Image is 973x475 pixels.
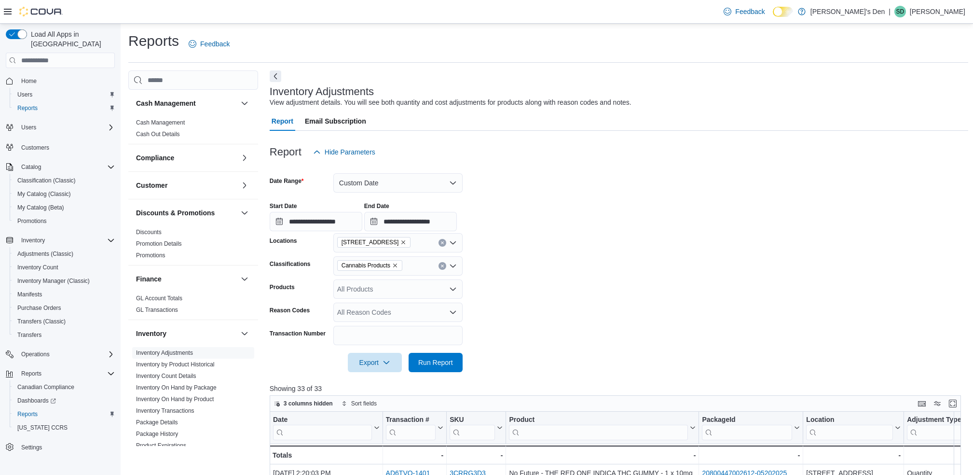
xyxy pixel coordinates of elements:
[342,237,399,247] span: [STREET_ADDRESS]
[392,263,398,268] button: Remove Cannabis Products from selection in this group
[338,398,381,409] button: Sort fields
[889,6,891,17] p: |
[773,7,793,17] input: Dark Mode
[14,89,36,100] a: Users
[136,240,182,247] a: Promotion Details
[136,329,166,338] h3: Inventory
[273,416,372,440] div: Date
[449,308,457,316] button: Open list of options
[10,101,119,115] button: Reports
[450,416,503,440] button: SKU
[14,395,115,406] span: Dashboards
[894,6,906,17] div: Shawn Dang
[17,291,42,298] span: Manifests
[21,237,45,244] span: Inventory
[270,70,281,82] button: Next
[720,2,768,21] a: Feedback
[14,408,41,420] a: Reports
[239,273,250,285] button: Finance
[136,98,196,108] h3: Cash Management
[136,294,182,302] span: GL Account Totals
[17,190,71,198] span: My Catalog (Classic)
[14,329,45,341] a: Transfers
[17,122,115,133] span: Users
[439,262,446,270] button: Clear input
[17,349,54,360] button: Operations
[136,274,237,284] button: Finance
[400,239,406,245] button: Remove 1408 Cariboo Highway 97 from selection in this group
[239,152,250,164] button: Compliance
[932,398,943,409] button: Display options
[449,239,457,247] button: Open list of options
[17,410,38,418] span: Reports
[136,153,174,163] h3: Compliance
[17,75,41,87] a: Home
[14,316,69,327] a: Transfers (Classic)
[136,396,214,403] a: Inventory On Hand by Product
[2,234,119,247] button: Inventory
[10,247,119,261] button: Adjustments (Classic)
[136,181,167,190] h3: Customer
[702,416,800,440] button: PackageId
[10,88,119,101] button: Users
[273,416,372,425] div: Date
[418,358,453,367] span: Run Report
[270,398,337,409] button: 3 columns hidden
[270,177,304,185] label: Date Range
[17,368,115,379] span: Reports
[17,441,115,453] span: Settings
[17,442,46,453] a: Settings
[450,416,495,440] div: SKU URL
[2,440,119,454] button: Settings
[136,407,194,414] a: Inventory Transactions
[239,207,250,219] button: Discounts & Promotions
[17,204,64,211] span: My Catalog (Beta)
[916,398,928,409] button: Keyboard shortcuts
[270,146,301,158] h3: Report
[337,237,411,248] span: 1408 Cariboo Highway 97
[21,163,41,171] span: Catalog
[449,262,457,270] button: Open list of options
[14,381,115,393] span: Canadian Compliance
[449,285,457,293] button: Open list of options
[185,34,233,54] a: Feedback
[702,449,800,461] div: -
[10,214,119,228] button: Promotions
[14,395,60,406] a: Dashboards
[14,102,41,114] a: Reports
[907,416,967,440] div: Adjustment Type
[14,289,115,300] span: Manifests
[239,328,250,339] button: Inventory
[509,416,696,440] button: Product
[14,175,115,186] span: Classification (Classic)
[136,384,217,391] a: Inventory On Hand by Package
[14,381,78,393] a: Canadian Compliance
[14,188,75,200] a: My Catalog (Classic)
[136,361,215,368] span: Inventory by Product Historical
[10,421,119,434] button: [US_STATE] CCRS
[136,349,193,356] a: Inventory Adjustments
[136,130,180,138] span: Cash Out Details
[17,383,74,391] span: Canadian Compliance
[136,419,178,426] a: Package Details
[17,217,47,225] span: Promotions
[14,248,115,260] span: Adjustments (Classic)
[136,442,186,449] span: Product Expirations
[17,161,45,173] button: Catalog
[10,288,119,301] button: Manifests
[17,161,115,173] span: Catalog
[14,275,115,287] span: Inventory Manager (Classic)
[270,212,362,231] input: Press the down key to open a popover containing a calendar.
[947,398,959,409] button: Enter fullscreen
[136,228,162,236] span: Discounts
[21,77,37,85] span: Home
[200,39,230,49] span: Feedback
[21,350,50,358] span: Operations
[136,119,185,126] a: Cash Management
[17,264,58,271] span: Inventory Count
[136,407,194,415] span: Inventory Transactions
[14,302,115,314] span: Purchase Orders
[136,131,180,138] a: Cash Out Details
[10,301,119,315] button: Purchase Orders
